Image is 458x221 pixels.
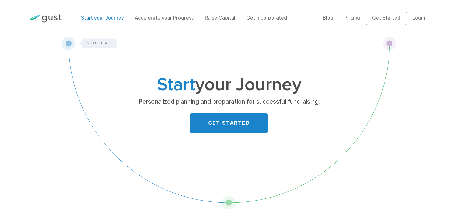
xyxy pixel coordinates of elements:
p: Personalized planning and preparation for successful fundraising. [111,98,347,106]
a: GET STARTED [190,113,268,133]
a: Accelerate your Progress [135,15,194,21]
a: Pricing [344,15,360,21]
a: Get Started [366,12,407,25]
span: Start [157,74,195,95]
h1: your Journey [108,77,349,93]
a: Blog [323,15,333,21]
a: Start your Journey [81,15,124,21]
a: Get Incorporated [246,15,287,21]
img: Gust Logo [27,14,62,23]
a: Raise Capital [205,15,235,21]
a: Login [412,15,425,21]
